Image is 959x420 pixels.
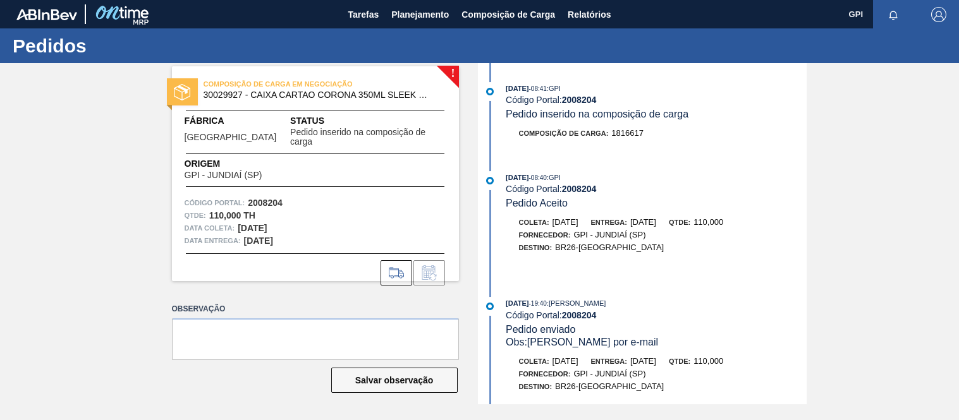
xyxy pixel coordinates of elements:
strong: 2008204 [562,184,597,194]
span: Planejamento [391,7,449,22]
span: Pedido enviado [506,324,575,335]
span: : [PERSON_NAME] [547,299,606,307]
span: GPI - JUNDIAÍ (SP) [573,230,645,239]
span: Relatórios [568,7,611,22]
span: - 19:40 [529,300,547,307]
strong: 2008204 [562,95,597,105]
button: Notificações [873,6,913,23]
span: [DATE] [630,217,656,227]
strong: 110,000 TH [209,210,255,220]
span: Composição de Carga [461,7,555,22]
h1: Pedidos [13,39,237,53]
span: [DATE] [553,356,578,366]
span: Código Portal: [185,196,245,209]
img: atual [486,88,494,95]
span: Entrega: [591,219,627,226]
img: TNhmsLtSVTkK8tSr43FrP2fwEKptu5GPRR3wAAAABJRU5ErkJggg== [16,9,77,20]
span: : GPI [547,174,561,181]
button: Salvar observação [331,368,458,393]
span: Pedido Aceito [506,198,568,208]
span: GPI - JUNDIAÍ (SP) [573,369,645,378]
span: [DATE] [506,174,528,181]
span: : GPI [547,85,561,92]
span: [DATE] [506,85,528,92]
span: - 08:40 [529,174,547,181]
span: 110,000 [693,356,723,366]
div: Ir para Composição de Carga [381,260,412,285]
span: BR26-[GEOGRAPHIC_DATA] [555,381,664,391]
span: Tarefas [348,7,379,22]
span: Fornecedor: [519,231,571,239]
strong: 2008204 [248,198,283,208]
span: GPI - JUNDIAÍ (SP) [185,171,262,180]
img: status [174,84,190,100]
span: [GEOGRAPHIC_DATA] [185,133,277,142]
span: Origem [185,157,298,171]
span: Fábrica [185,114,291,128]
div: Código Portal: [506,95,806,105]
span: Status [290,114,446,128]
span: Obs: [PERSON_NAME] por e-mail [506,337,658,347]
span: Pedido inserido na composição de carga [290,128,446,147]
div: Código Portal: [506,184,806,194]
img: atual [486,177,494,184]
span: Composição de Carga : [519,129,609,137]
strong: [DATE] [238,223,267,233]
div: Código Portal: [506,310,806,320]
span: [DATE] [506,299,528,307]
span: Destino: [519,244,553,251]
span: 30029927 - CAIXA CARTAO CORONA 350ML SLEEK C8 PY [204,90,433,100]
span: Data entrega: [185,234,241,247]
span: Qtde: [669,219,690,226]
span: Coleta: [519,357,549,365]
strong: 2008204 [562,310,597,320]
span: Fornecedor: [519,370,571,378]
span: Destino: [519,383,553,390]
span: Coleta: [519,219,549,226]
span: Entrega: [591,357,627,365]
span: 1816617 [611,128,644,138]
span: [DATE] [630,356,656,366]
div: Informar alteração no pedido [413,260,445,285]
span: - 08:41 [529,85,547,92]
span: Qtde : [185,209,206,222]
span: Pedido inserido na composição de carga [506,109,688,119]
span: BR26-[GEOGRAPHIC_DATA] [555,243,664,252]
span: Qtde: [669,357,690,365]
img: atual [486,303,494,310]
span: Data coleta: [185,222,235,234]
img: Logout [931,7,946,22]
span: [DATE] [553,217,578,227]
label: Observação [172,300,459,318]
span: COMPOSIÇÃO DE CARGA EM NEGOCIAÇÃO [204,78,381,90]
strong: [DATE] [244,236,273,246]
span: 110,000 [693,217,723,227]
